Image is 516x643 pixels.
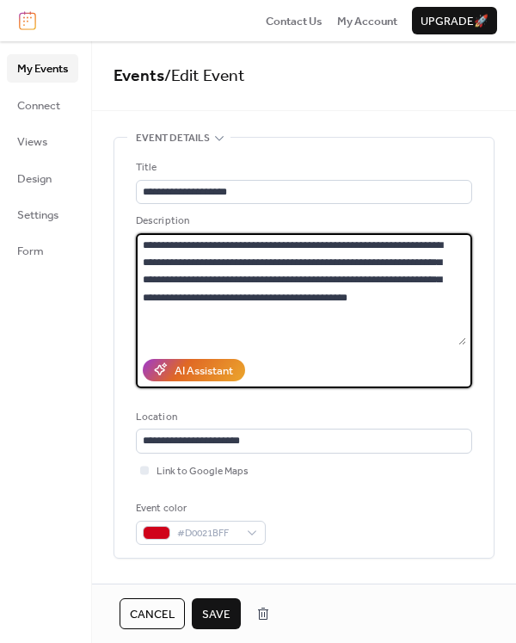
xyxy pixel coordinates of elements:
span: Connect [17,97,60,114]
span: Link to Google Maps [157,463,249,480]
span: My Account [337,13,397,30]
span: / Edit Event [164,60,245,92]
span: Contact Us [266,13,322,30]
a: Form [7,237,78,264]
span: Form [17,243,44,260]
span: Save [202,606,230,623]
span: Upgrade 🚀 [421,13,488,30]
a: Design [7,164,78,192]
div: Location [136,409,469,426]
button: Save [192,598,241,629]
div: Event color [136,500,262,517]
span: #D0021BFF [177,525,238,542]
div: AI Assistant [175,362,233,380]
span: Design [17,170,52,188]
span: Views [17,133,47,151]
button: AI Assistant [143,359,245,381]
img: logo [19,11,36,30]
div: Description [136,213,469,230]
a: Connect [7,91,78,119]
button: Upgrade🚀 [412,7,497,34]
span: Event details [136,130,210,147]
a: Views [7,127,78,155]
a: My Account [337,12,397,29]
span: Date and time [136,579,209,597]
a: Settings [7,201,78,228]
div: Title [136,159,469,176]
span: Cancel [130,606,175,623]
a: My Events [7,54,78,82]
span: Settings [17,207,58,224]
span: My Events [17,60,68,77]
a: Contact Us [266,12,322,29]
button: Cancel [120,598,185,629]
a: Events [114,60,164,92]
